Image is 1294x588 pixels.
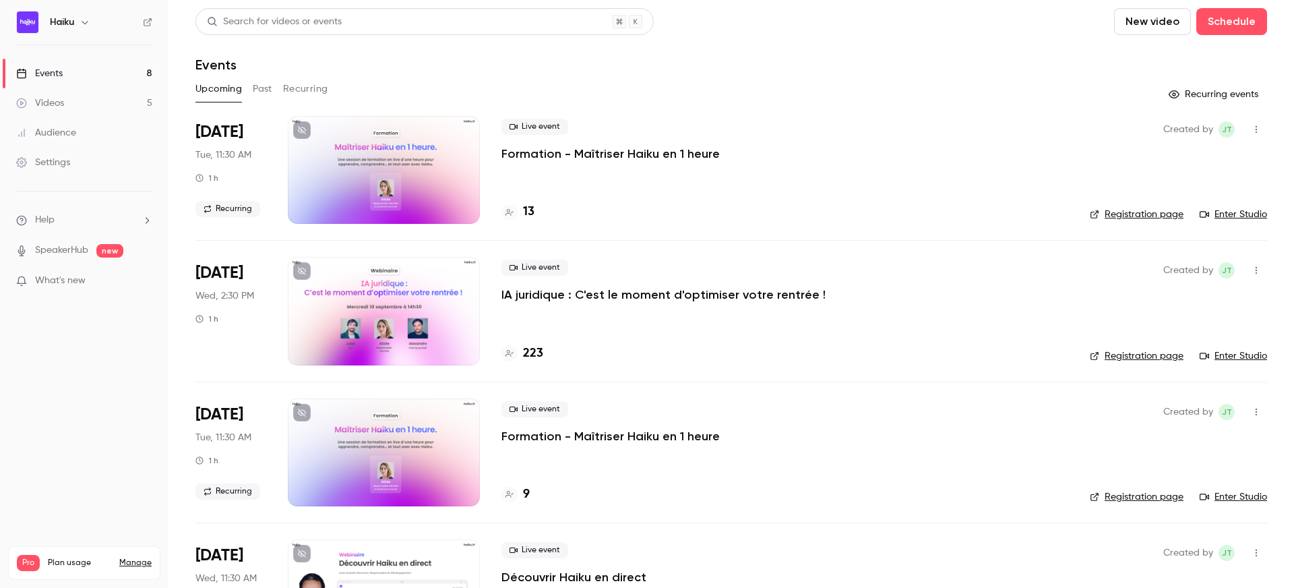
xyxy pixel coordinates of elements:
span: Tue, 11:30 AM [195,431,251,444]
a: 13 [501,203,534,221]
a: Registration page [1090,208,1183,221]
a: Enter Studio [1200,490,1267,504]
a: SpeakerHub [35,243,88,258]
span: jT [1222,262,1232,278]
div: 1 h [195,455,218,466]
span: Tue, 11:30 AM [195,148,251,162]
button: Past [253,78,272,100]
span: Live event [501,542,568,558]
a: IA juridique : C'est le moment d'optimiser votre rentrée ! [501,287,826,303]
a: Formation - Maîtriser Haiku en 1 heure [501,146,720,162]
span: Created by [1163,262,1213,278]
button: Schedule [1196,8,1267,35]
img: Haiku [17,11,38,33]
span: jean Touzet [1219,404,1235,420]
span: jT [1222,121,1232,138]
button: Recurring events [1163,84,1267,105]
a: Registration page [1090,490,1183,504]
h4: 13 [523,203,534,221]
span: Created by [1163,545,1213,561]
span: [DATE] [195,545,243,566]
span: Created by [1163,404,1213,420]
button: New video [1114,8,1191,35]
span: Live event [501,401,568,417]
div: Settings [16,156,70,169]
h6: Haiku [50,16,74,29]
button: Recurring [283,78,328,100]
span: [DATE] [195,262,243,284]
span: jT [1222,404,1232,420]
a: 223 [501,345,543,363]
div: Search for videos or events [207,15,342,29]
a: Enter Studio [1200,349,1267,363]
span: jean Touzet [1219,545,1235,561]
a: Registration page [1090,349,1183,363]
a: Manage [119,558,152,568]
h4: 9 [523,486,530,504]
span: Wed, 2:30 PM [195,289,254,303]
span: Plan usage [48,558,111,568]
span: [DATE] [195,121,243,143]
div: Events [16,67,63,80]
div: Sep 10 Wed, 2:30 PM (Europe/Paris) [195,257,266,365]
span: Created by [1163,121,1213,138]
div: Videos [16,96,64,110]
div: Sep 9 Tue, 11:30 AM (Europe/Paris) [195,116,266,224]
span: Live event [501,260,568,276]
h4: 223 [523,345,543,363]
span: Pro [17,555,40,571]
a: Enter Studio [1200,208,1267,221]
a: 9 [501,486,530,504]
button: Upcoming [195,78,242,100]
div: Sep 16 Tue, 11:30 AM (Europe/Paris) [195,399,266,506]
span: new [96,244,123,258]
a: Formation - Maîtriser Haiku en 1 heure [501,428,720,444]
div: 1 h [195,314,218,324]
div: Audience [16,126,76,140]
span: Live event [501,119,568,135]
span: Wed, 11:30 AM [195,572,257,585]
span: Recurring [195,201,260,217]
span: What's new [35,274,86,288]
span: Recurring [195,483,260,500]
li: help-dropdown-opener [16,213,152,227]
span: [DATE] [195,404,243,425]
span: jT [1222,545,1232,561]
span: Help [35,213,55,227]
a: Découvrir Haiku en direct [501,569,646,585]
h1: Events [195,57,237,73]
span: jean Touzet [1219,121,1235,138]
span: jean Touzet [1219,262,1235,278]
div: 1 h [195,173,218,183]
